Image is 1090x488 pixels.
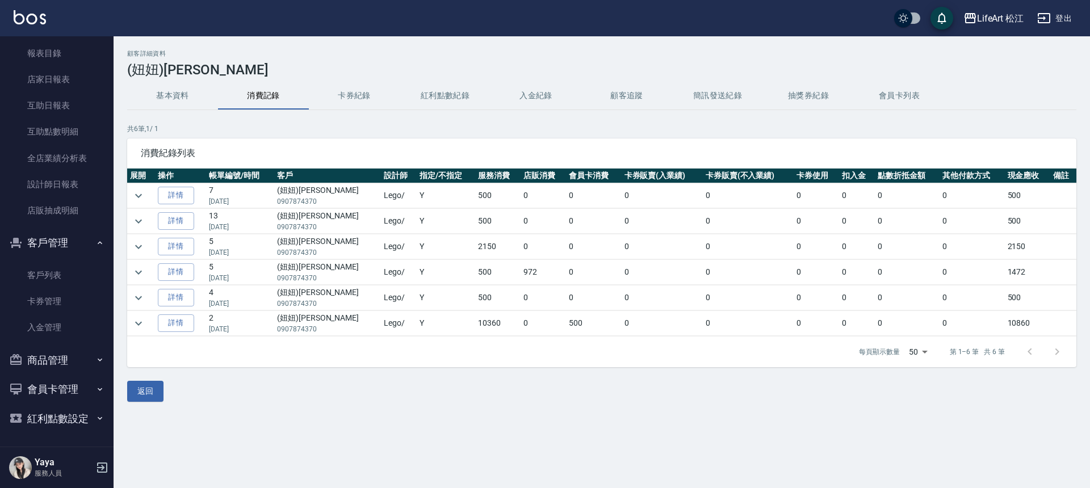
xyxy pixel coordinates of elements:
p: 0907874370 [277,298,378,309]
button: 消費記錄 [218,82,309,110]
td: 0 [566,183,621,208]
button: 會員卡管理 [5,375,109,404]
td: 0 [566,260,621,285]
img: Person [9,456,32,479]
th: 店販消費 [521,169,566,183]
h2: 顧客詳細資料 [127,50,1076,57]
td: 500 [475,285,521,310]
a: 詳情 [158,238,194,255]
td: 4 [206,285,274,310]
td: 5 [206,234,274,259]
td: 0 [794,285,839,310]
button: LifeArt 松江 [959,7,1029,30]
td: 0 [839,209,875,234]
button: expand row [130,315,147,332]
p: 0907874370 [277,222,378,232]
td: 0 [622,209,703,234]
td: 0 [622,260,703,285]
td: (妞妞)[PERSON_NAME] [274,209,381,234]
th: 設計師 [381,169,417,183]
button: expand row [130,264,147,281]
td: 0 [839,260,875,285]
button: 簡訊發送紀錄 [672,82,763,110]
span: 消費紀錄列表 [141,148,1063,159]
button: 卡券紀錄 [309,82,400,110]
a: 卡券管理 [5,288,109,314]
th: 指定/不指定 [417,169,475,183]
p: 共 6 筆, 1 / 1 [127,124,1076,134]
td: 0 [839,311,875,336]
button: save [930,7,953,30]
h3: (妞妞)[PERSON_NAME] [127,62,1076,78]
td: 0 [703,183,794,208]
td: 0 [521,285,566,310]
td: Lego / [381,209,417,234]
th: 會員卡消費 [566,169,621,183]
td: Y [417,311,475,336]
td: 0 [566,234,621,259]
td: Y [417,183,475,208]
td: (妞妞)[PERSON_NAME] [274,234,381,259]
a: 入金管理 [5,314,109,340]
td: 500 [1005,209,1050,234]
button: 客戶管理 [5,228,109,258]
a: 詳情 [158,263,194,281]
th: 其他付款方式 [940,169,1004,183]
button: expand row [130,238,147,255]
p: [DATE] [209,247,271,258]
th: 扣入金 [839,169,875,183]
td: (妞妞)[PERSON_NAME] [274,285,381,310]
p: 0907874370 [277,324,378,334]
th: 客戶 [274,169,381,183]
td: Lego / [381,285,417,310]
th: 卡券販賣(不入業績) [703,169,794,183]
td: 0 [703,209,794,234]
a: 互助日報表 [5,92,109,119]
td: 0 [703,260,794,285]
td: 0 [940,260,1004,285]
td: 2150 [475,234,521,259]
th: 帳單編號/時間 [206,169,274,183]
td: 500 [1005,183,1050,208]
button: 入金紀錄 [491,82,581,110]
td: 0 [875,260,940,285]
td: 0 [940,311,1004,336]
td: 0 [839,183,875,208]
a: 客戶列表 [5,262,109,288]
td: 500 [475,260,521,285]
td: 0 [622,311,703,336]
td: Lego / [381,311,417,336]
td: 500 [566,311,621,336]
a: 報表目錄 [5,40,109,66]
td: 1472 [1005,260,1050,285]
td: 0 [622,183,703,208]
td: 10360 [475,311,521,336]
td: 0 [875,183,940,208]
button: expand row [130,213,147,230]
td: 7 [206,183,274,208]
a: 互助點數明細 [5,119,109,145]
td: (妞妞)[PERSON_NAME] [274,311,381,336]
p: 0907874370 [277,273,378,283]
p: 服務人員 [35,468,93,478]
td: 0 [703,285,794,310]
th: 備註 [1050,169,1076,183]
p: 第 1–6 筆 共 6 筆 [950,347,1005,357]
td: 972 [521,260,566,285]
td: 0 [622,234,703,259]
th: 服務消費 [475,169,521,183]
p: 每頁顯示數量 [859,347,900,357]
td: 10860 [1005,311,1050,336]
button: 顧客追蹤 [581,82,672,110]
td: 0 [794,260,839,285]
td: 0 [940,285,1004,310]
button: 紅利點數設定 [5,404,109,434]
td: 0 [875,209,940,234]
p: [DATE] [209,324,271,334]
a: 店販抽成明細 [5,197,109,224]
td: 0 [622,285,703,310]
button: expand row [130,289,147,306]
button: 登出 [1033,8,1076,29]
td: 0 [794,183,839,208]
p: [DATE] [209,196,271,207]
